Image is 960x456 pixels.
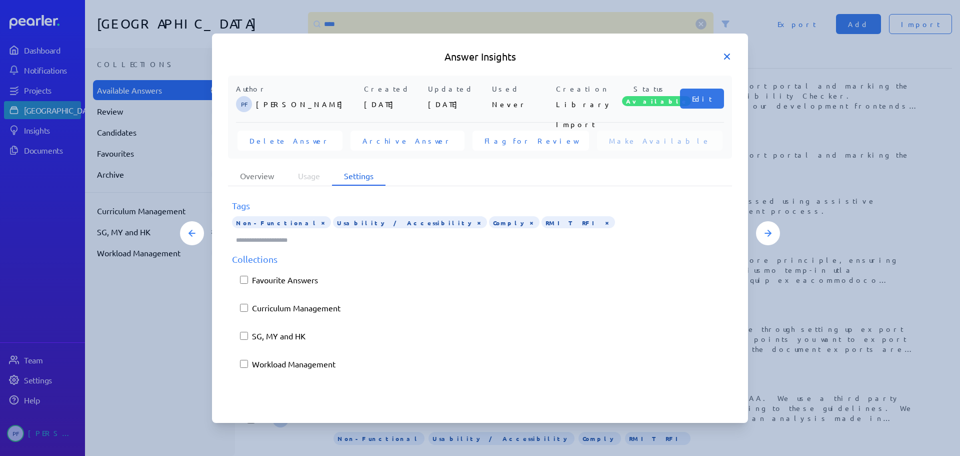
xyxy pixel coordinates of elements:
[609,136,710,146] span: Make Available
[364,84,424,94] p: Created
[236,96,252,112] span: Patrick Flynn
[232,216,331,228] span: Non-Functional
[232,199,728,212] div: Tags
[362,136,452,146] span: Archive Answer
[541,216,615,228] span: RMIT RFI
[252,358,720,370] label: Workload Management
[556,84,616,94] p: Creation
[333,216,487,228] span: Usability / Accessibility
[252,302,720,314] label: Curriculum Management
[597,131,722,151] button: Make Available
[228,50,732,64] h5: Answer Insights
[622,96,691,106] span: Available
[492,94,552,114] p: Never
[472,131,589,151] button: Flag for Review
[252,330,720,342] label: SG, MY and HK
[428,94,488,114] p: [DATE]
[180,221,204,245] button: Previous Answer
[256,94,360,114] p: [PERSON_NAME]
[428,84,488,94] p: Updated
[475,217,483,227] button: Tag at index 1 with value Usability/ Accessibility focussed. Press backspace to remove
[237,131,342,151] button: Delete Answer
[556,94,616,114] p: Library Import
[692,94,712,104] span: Edit
[228,167,286,186] li: Overview
[232,232,300,248] input: Type here to add tags
[756,221,780,245] button: Next Answer
[249,136,330,146] span: Delete Answer
[364,94,424,114] p: [DATE]
[350,131,464,151] button: Archive Answer
[489,216,539,228] span: Comply
[332,167,385,186] li: Settings
[527,217,535,227] button: Tag at index 2 with value Comply focussed. Press backspace to remove
[484,136,577,146] span: Flag for Review
[319,217,327,227] button: Tag at index 0 with value Non-Functional focussed. Press backspace to remove
[492,84,552,94] p: Used
[236,84,360,94] p: Author
[252,274,720,286] label: Favourite Answers
[620,84,680,94] p: Status
[680,89,724,109] button: Edit
[286,167,332,186] li: Usage
[232,252,728,266] div: Collections
[603,217,611,227] button: Tag at index 3 with value RMITRFI focussed. Press backspace to remove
